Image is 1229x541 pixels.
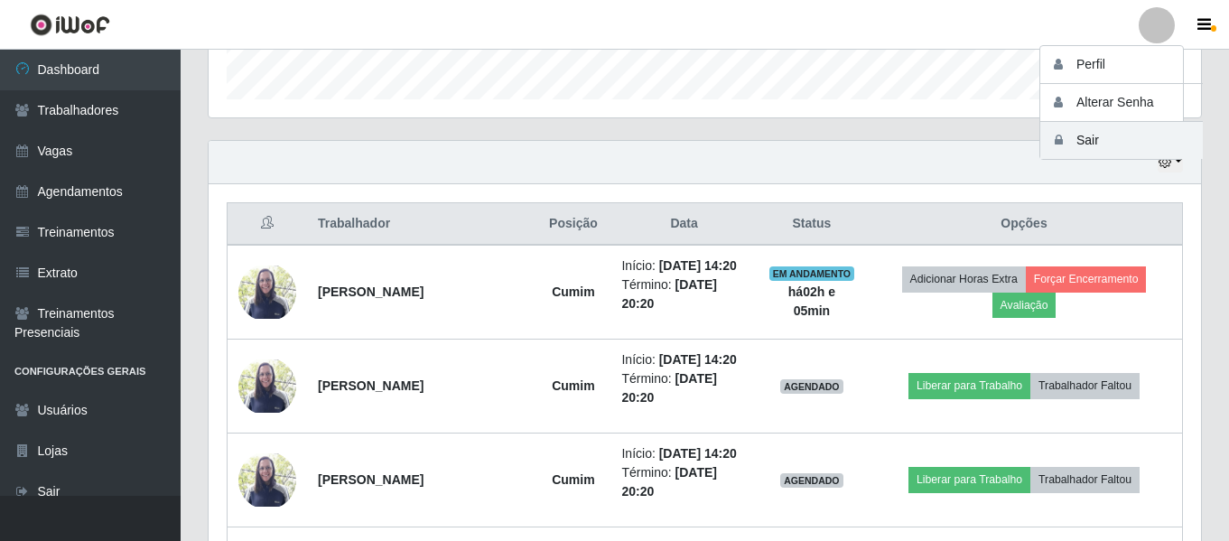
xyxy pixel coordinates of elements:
[621,463,746,501] li: Término:
[621,369,746,407] li: Término:
[788,284,835,318] strong: há 02 h e 05 min
[908,467,1030,492] button: Liberar para Trabalho
[1040,122,1203,159] button: Sair
[769,266,855,281] span: EM ANDAMENTO
[659,352,737,367] time: [DATE] 14:20
[552,378,594,393] strong: Cumim
[780,379,843,394] span: AGENDADO
[902,266,1026,292] button: Adicionar Horas Extra
[621,257,746,275] li: Início:
[238,359,296,413] img: 1751565100941.jpeg
[659,258,737,273] time: [DATE] 14:20
[238,266,296,319] img: 1751565100941.jpeg
[758,203,866,246] th: Status
[318,284,424,299] strong: [PERSON_NAME]
[552,472,594,487] strong: Cumim
[238,453,296,507] img: 1751565100941.jpeg
[621,350,746,369] li: Início:
[1030,373,1140,398] button: Trabalhador Faltou
[318,472,424,487] strong: [PERSON_NAME]
[621,275,746,313] li: Término:
[780,473,843,488] span: AGENDADO
[992,293,1057,318] button: Avaliação
[307,203,535,246] th: Trabalhador
[621,444,746,463] li: Início:
[610,203,757,246] th: Data
[1030,467,1140,492] button: Trabalhador Faltou
[1040,84,1203,122] button: Alterar Senha
[535,203,610,246] th: Posição
[1040,46,1203,84] button: Perfil
[318,378,424,393] strong: [PERSON_NAME]
[30,14,110,36] img: CoreUI Logo
[866,203,1182,246] th: Opções
[552,284,594,299] strong: Cumim
[908,373,1030,398] button: Liberar para Trabalho
[1026,266,1147,292] button: Forçar Encerramento
[659,446,737,461] time: [DATE] 14:20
